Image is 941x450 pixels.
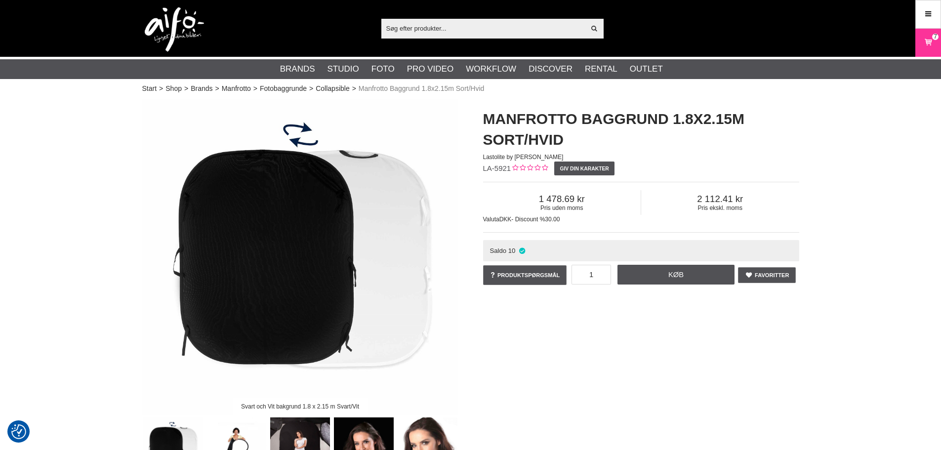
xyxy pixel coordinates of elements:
[483,109,799,150] h1: Manfrotto Baggrund 1.8x2.15m Sort/Hvid
[545,216,560,223] span: 30.00
[145,7,204,52] img: logo.png
[371,63,395,76] a: Foto
[641,205,799,211] span: Pris ekskl. moms
[483,216,499,223] span: Valuta
[554,162,614,175] a: Giv din karakter
[483,265,567,285] a: Produktspørgsmål
[260,83,307,94] a: Fotobaggrunde
[916,31,941,54] a: 7
[511,216,545,223] span: - Discount %
[159,83,163,94] span: >
[352,83,356,94] span: >
[738,267,796,283] a: Favoritter
[483,194,641,205] span: 1 478.69
[165,83,182,94] a: Shop
[142,83,157,94] a: Start
[934,32,937,41] span: 7
[11,423,26,441] button: Samtykkepræferencer
[407,63,453,76] a: Pro Video
[499,216,512,223] span: DKK
[222,83,251,94] a: Manfrotto
[316,83,349,94] a: Collapsible
[585,63,617,76] a: Rental
[483,164,511,172] span: LA-5921
[490,247,506,254] span: Saldo
[518,247,526,254] i: På lager
[508,247,516,254] span: 10
[142,99,458,415] img: Svart och Vit bakgrund 1.8 x 2.15 m Svart/Vit
[617,265,735,285] a: Køb
[11,424,26,439] img: Revisit consent button
[233,398,367,415] div: Svart och Vit bakgrund 1.8 x 2.15 m Svart/Vit
[630,63,663,76] a: Outlet
[253,83,257,94] span: >
[215,83,219,94] span: >
[511,164,548,174] div: Kundebed&#248;mmelse: 0
[327,63,359,76] a: Studio
[184,83,188,94] span: >
[483,154,564,161] span: Lastolite by [PERSON_NAME]
[381,21,585,36] input: Søg efter produkter...
[309,83,313,94] span: >
[483,205,641,211] span: Pris uden moms
[280,63,315,76] a: Brands
[191,83,212,94] a: Brands
[641,194,799,205] span: 2 112.41
[359,83,484,94] span: Manfrotto Baggrund 1.8x2.15m Sort/Hvid
[529,63,573,76] a: Discover
[466,63,516,76] a: Workflow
